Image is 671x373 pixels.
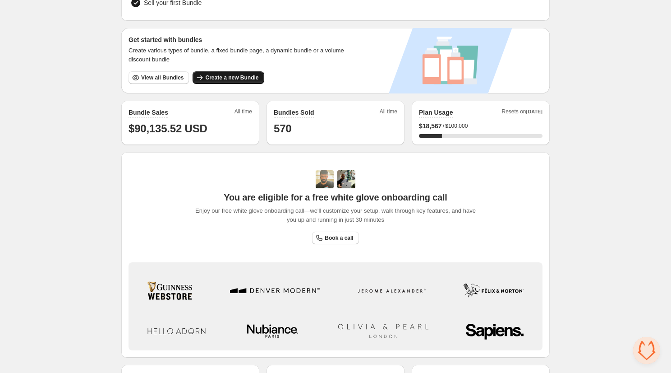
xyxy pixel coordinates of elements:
img: Prakhar [337,170,355,188]
span: $ 18,567 [419,121,442,131]
span: All time [380,108,397,118]
span: View all Bundles [141,74,184,81]
h1: 570 [274,121,397,136]
img: Adi [316,170,334,188]
h2: Bundles Sold [274,108,314,117]
h1: $90,135.52 USD [129,121,252,136]
span: $100,000 [445,122,468,130]
h2: Plan Usage [419,108,453,117]
h2: Bundle Sales [129,108,168,117]
span: All time [234,108,252,118]
span: Resets on [502,108,543,118]
span: Create various types of bundle, a fixed bundle page, a dynamic bundle or a volume discount bundle [129,46,353,64]
div: Open chat [633,337,660,364]
button: View all Bundles [129,71,189,84]
h3: Get started with bundles [129,35,353,44]
a: Book a call [312,232,358,244]
div: / [419,121,542,131]
button: Create a new Bundle [193,71,264,84]
span: [DATE] [526,109,542,114]
span: Create a new Bundle [205,74,258,81]
span: You are eligible for a free white glove onboarding call [224,192,447,203]
span: Book a call [325,234,353,242]
span: Enjoy our free white glove onboarding call—we'll customize your setup, walk through key features,... [191,206,481,224]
